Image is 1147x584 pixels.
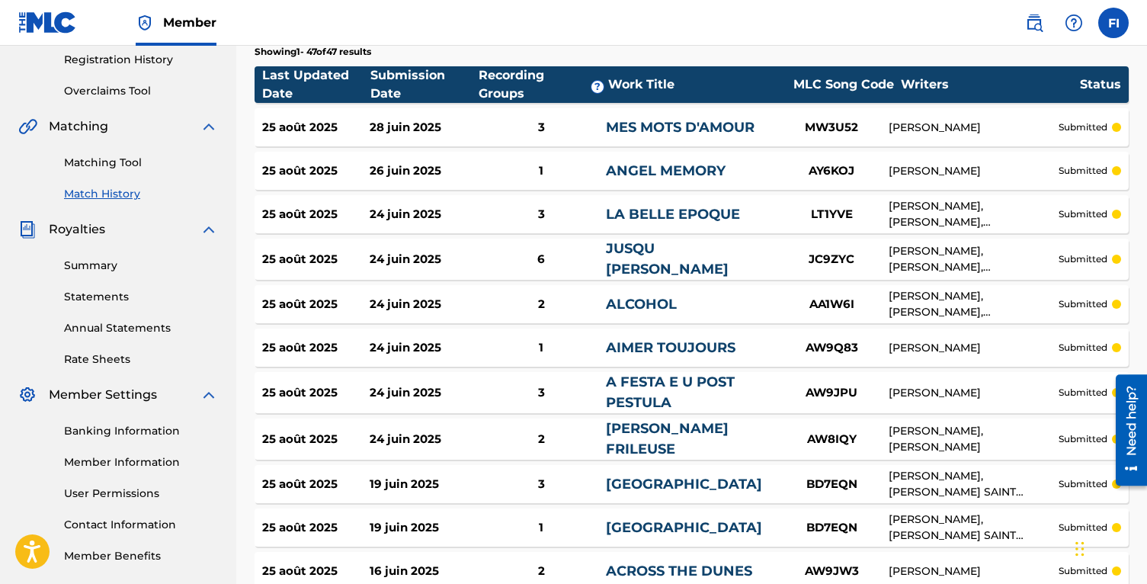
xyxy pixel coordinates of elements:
[370,119,477,136] div: 28 juin 2025
[774,384,889,402] div: AW9JPU
[889,288,1059,320] div: [PERSON_NAME], [PERSON_NAME], [PERSON_NAME] [PERSON_NAME]
[606,296,677,313] a: ALCOHOL
[262,431,370,448] div: 25 août 2025
[370,206,477,223] div: 24 juin 2025
[370,296,477,313] div: 24 juin 2025
[18,11,77,34] img: MLC Logo
[477,384,606,402] div: 3
[606,206,740,223] a: LA BELLE EPOQUE
[477,476,606,493] div: 3
[606,339,735,356] a: AIMER TOUJOURS
[477,206,606,223] div: 3
[774,206,889,223] div: LT1YVE
[477,251,606,268] div: 6
[479,66,608,103] div: Recording Groups
[1075,526,1085,572] div: Drag
[262,119,370,136] div: 25 août 2025
[1059,521,1107,534] p: submitted
[477,563,606,580] div: 2
[262,339,370,357] div: 25 août 2025
[163,14,216,31] span: Member
[477,296,606,313] div: 2
[200,117,218,136] img: expand
[774,431,889,448] div: AW8IQY
[889,163,1059,179] div: [PERSON_NAME]
[200,386,218,404] img: expand
[200,220,218,239] img: expand
[774,563,889,580] div: AW9JW3
[889,385,1059,401] div: [PERSON_NAME]
[1104,368,1147,491] iframe: Resource Center
[606,374,735,411] a: A FESTA E U POST PESTULA
[370,384,477,402] div: 24 juin 2025
[255,45,371,59] p: Showing 1 - 47 of 47 results
[606,420,729,457] a: [PERSON_NAME] FRILEUSE
[262,206,370,223] div: 25 août 2025
[1059,120,1107,134] p: submitted
[49,117,108,136] span: Matching
[262,251,370,268] div: 25 août 2025
[262,66,370,103] div: Last Updated Date
[606,476,762,493] a: [GEOGRAPHIC_DATA]
[774,119,889,136] div: MW3U52
[262,476,370,493] div: 25 août 2025
[49,386,157,404] span: Member Settings
[262,563,370,580] div: 25 août 2025
[889,243,1059,275] div: [PERSON_NAME], [PERSON_NAME], [PERSON_NAME], [PERSON_NAME], [PERSON_NAME]
[1059,207,1107,221] p: submitted
[774,251,889,268] div: JC9ZYC
[1059,477,1107,491] p: submitted
[606,563,752,579] a: ACROSS THE DUNES
[64,155,218,171] a: Matching Tool
[889,423,1059,455] div: [PERSON_NAME], [PERSON_NAME]
[889,198,1059,230] div: [PERSON_NAME], [PERSON_NAME], [PERSON_NAME], [PERSON_NAME]
[1059,564,1107,578] p: submitted
[889,120,1059,136] div: [PERSON_NAME]
[1065,14,1083,32] img: help
[889,340,1059,356] div: [PERSON_NAME]
[1098,8,1129,38] div: User Menu
[889,563,1059,579] div: [PERSON_NAME]
[606,240,729,278] a: JUSQU [PERSON_NAME]
[774,519,889,537] div: BD7EQN
[64,486,218,502] a: User Permissions
[64,320,218,336] a: Annual Statements
[1059,297,1107,311] p: submitted
[477,119,606,136] div: 3
[774,296,889,313] div: AA1W6I
[774,339,889,357] div: AW9Q83
[606,162,726,179] a: ANGEL MEMORY
[1059,341,1107,355] p: submitted
[1059,252,1107,266] p: submitted
[18,220,37,239] img: Royalties
[477,162,606,180] div: 1
[370,339,477,357] div: 24 juin 2025
[49,220,105,239] span: Royalties
[64,548,218,564] a: Member Benefits
[606,519,762,536] a: [GEOGRAPHIC_DATA]
[901,75,1080,94] div: Writers
[889,468,1059,500] div: [PERSON_NAME], [PERSON_NAME] SAINT [PERSON_NAME], [PERSON_NAME], [PERSON_NAME]
[370,66,479,103] div: Submission Date
[477,339,606,357] div: 1
[64,517,218,533] a: Contact Information
[1019,8,1049,38] a: Public Search
[370,563,477,580] div: 16 juin 2025
[136,14,154,32] img: Top Rightsholder
[64,186,218,202] a: Match History
[1080,75,1121,94] div: Status
[64,423,218,439] a: Banking Information
[1059,386,1107,399] p: submitted
[370,476,477,493] div: 19 juin 2025
[889,512,1059,544] div: [PERSON_NAME], [PERSON_NAME] SAINT [PERSON_NAME], [PERSON_NAME], [PERSON_NAME]
[1025,14,1043,32] img: search
[606,119,755,136] a: MES MOTS D'AMOUR
[64,454,218,470] a: Member Information
[1071,511,1147,584] iframe: Chat Widget
[262,296,370,313] div: 25 août 2025
[774,162,889,180] div: AY6KOJ
[477,431,606,448] div: 2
